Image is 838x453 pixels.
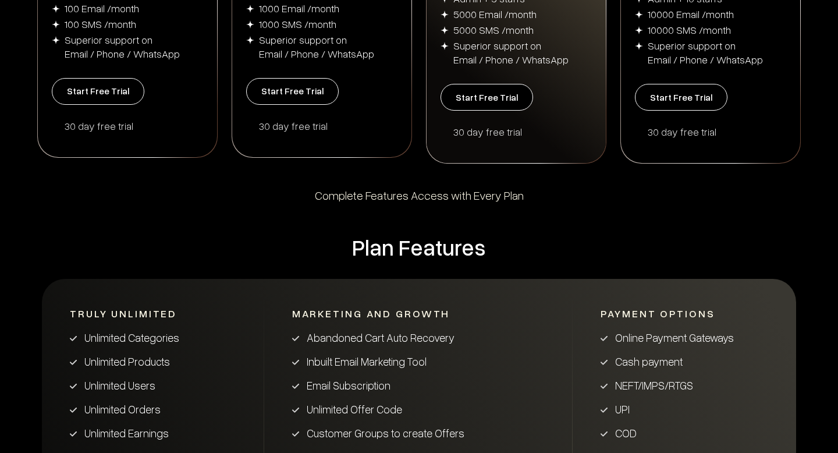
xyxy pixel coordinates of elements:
[648,38,763,66] div: Superior support on Email / Phone / WhatsApp
[601,378,757,392] li: NEFT/IMPS/RTGS
[601,330,757,345] li: Online Payment Gateways
[52,78,144,105] button: Start Free Trial
[292,402,545,416] li: Unlimited Offer Code
[441,10,449,19] img: img
[635,42,643,50] img: img
[246,78,339,105] button: Start Free Trial
[601,307,757,321] div: Payment Options
[292,354,545,369] li: Inbuilt Email Marketing Tool
[292,307,545,321] div: Marketing and Growth
[441,84,533,111] button: Start Free Trial
[246,20,254,29] img: img
[292,426,545,440] li: Customer Groups to create Offers
[453,23,534,37] div: 5000 SMS /month
[70,330,236,345] li: Unlimited Categories
[65,17,136,31] div: 100 SMS /month
[70,307,236,321] div: Truly Unlimited
[441,26,449,34] img: img
[601,426,757,440] li: COD
[441,42,449,50] img: img
[648,125,786,139] div: 30 day free trial
[601,402,757,416] li: UPI
[65,1,139,15] div: 100 Email /month
[246,5,254,13] img: img
[70,426,236,440] li: Unlimited Earnings
[648,23,731,37] div: 10000 SMS /month
[292,378,545,392] li: Email Subscription
[65,119,203,133] div: 30 day free trial
[453,38,569,66] div: Superior support on Email / Phone / WhatsApp
[52,5,60,13] img: img
[52,36,60,44] img: img
[70,378,236,392] li: Unlimited Users
[453,125,592,139] div: 30 day free trial
[259,33,374,61] div: Superior support on Email / Phone / WhatsApp
[601,354,757,369] li: Cash payment
[648,7,734,21] div: 10000 Email /month
[292,330,545,345] li: Abandoned Cart Auto Recovery
[635,26,643,34] img: img
[259,119,397,133] div: 30 day free trial
[453,7,537,21] div: 5000 Email /month
[635,10,643,19] img: img
[259,1,339,15] div: 1000 Email /month
[70,402,236,416] li: Unlimited Orders
[65,33,180,61] div: Superior support on Email / Phone / WhatsApp
[635,84,727,111] button: Start Free Trial
[52,20,60,29] img: img
[259,17,336,31] div: 1000 SMS /month
[70,354,236,369] li: Unlimited Products
[246,36,254,44] img: img
[42,233,796,261] div: Plan Features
